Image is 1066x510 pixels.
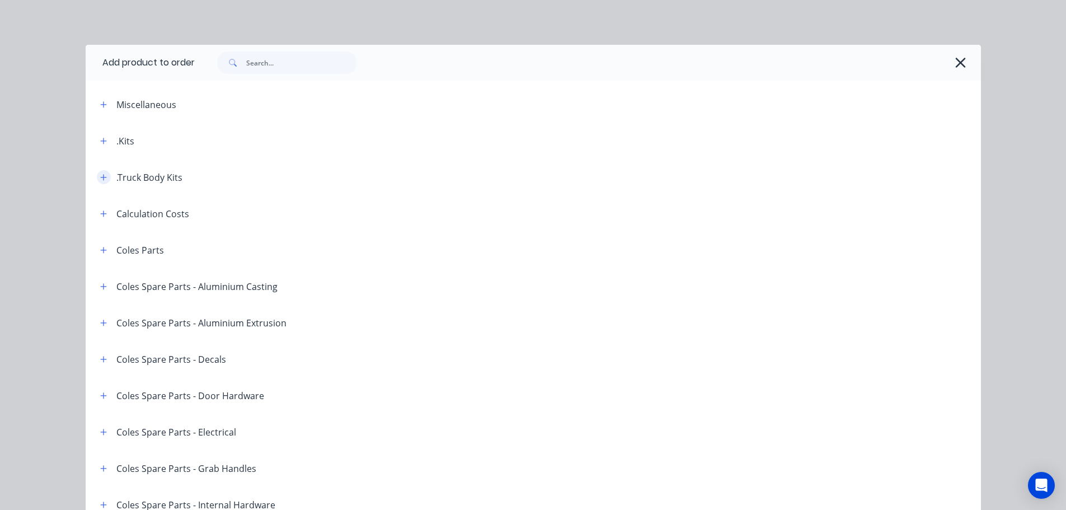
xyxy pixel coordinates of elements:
[116,134,134,148] div: .Kits
[1028,472,1055,499] div: Open Intercom Messenger
[116,425,236,439] div: Coles Spare Parts - Electrical
[116,207,189,221] div: Calculation Costs
[246,52,357,74] input: Search...
[116,280,278,293] div: Coles Spare Parts - Aluminium Casting
[86,45,195,81] div: Add product to order
[116,316,287,330] div: Coles Spare Parts - Aluminium Extrusion
[116,462,256,475] div: Coles Spare Parts - Grab Handles
[116,171,182,184] div: .Truck Body Kits
[116,244,164,257] div: Coles Parts
[116,389,264,403] div: Coles Spare Parts - Door Hardware
[116,98,176,111] div: Miscellaneous
[116,353,226,366] div: Coles Spare Parts - Decals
